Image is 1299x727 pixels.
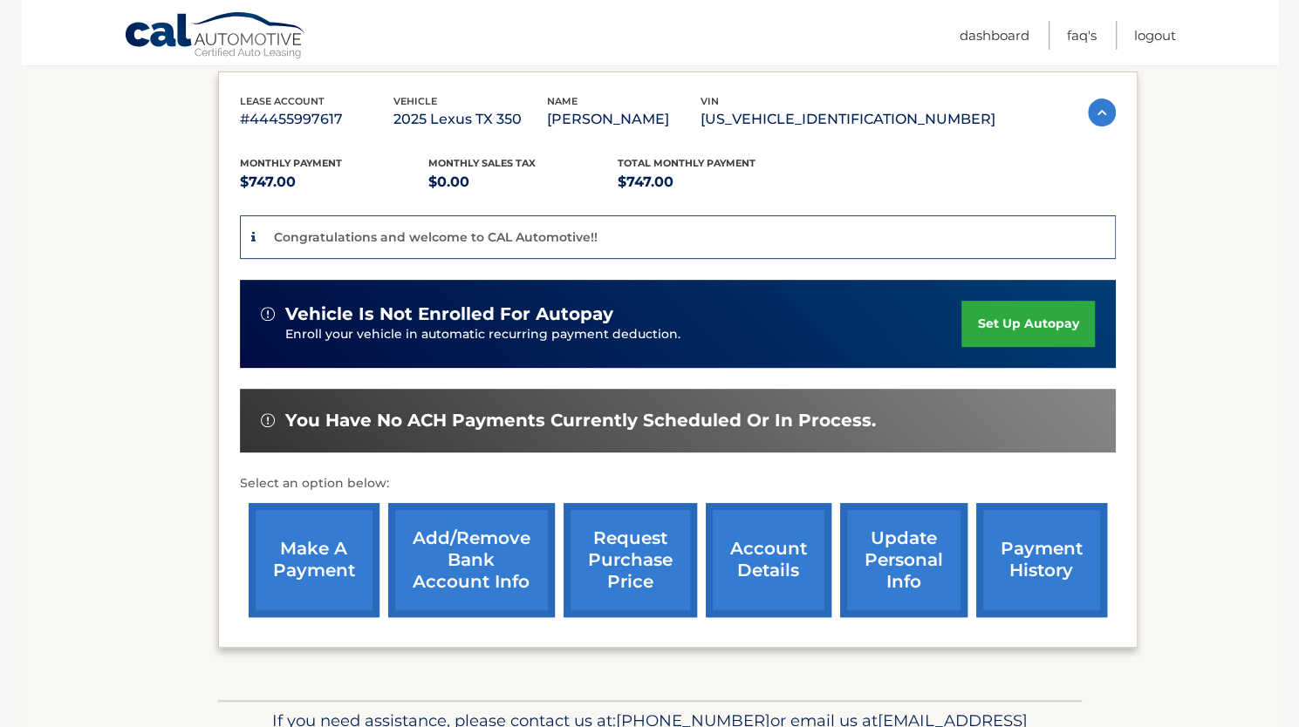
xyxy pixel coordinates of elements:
[261,413,275,427] img: alert-white.svg
[240,157,342,169] span: Monthly Payment
[393,107,547,132] p: 2025 Lexus TX 350
[976,503,1107,617] a: payment history
[393,95,437,107] span: vehicle
[240,95,325,107] span: lease account
[124,11,307,62] a: Cal Automotive
[274,229,598,245] p: Congratulations and welcome to CAL Automotive!!
[547,107,701,132] p: [PERSON_NAME]
[701,95,719,107] span: vin
[240,473,1116,494] p: Select an option below:
[618,170,807,194] p: $747.00
[1134,21,1176,50] a: Logout
[285,410,876,431] span: You have no ACH payments currently scheduled or in process.
[1088,99,1116,126] img: accordion-active.svg
[388,503,555,617] a: Add/Remove bank account info
[428,170,618,194] p: $0.00
[240,107,393,132] p: #44455997617
[428,157,536,169] span: Monthly sales Tax
[701,107,995,132] p: [US_VEHICLE_IDENTIFICATION_NUMBER]
[285,325,962,344] p: Enroll your vehicle in automatic recurring payment deduction.
[706,503,831,617] a: account details
[261,307,275,321] img: alert-white.svg
[285,303,613,325] span: vehicle is not enrolled for autopay
[961,301,1094,347] a: set up autopay
[249,503,379,617] a: make a payment
[240,170,429,194] p: $747.00
[840,503,967,617] a: update personal info
[547,95,578,107] span: name
[618,157,755,169] span: Total Monthly Payment
[564,503,697,617] a: request purchase price
[960,21,1029,50] a: Dashboard
[1067,21,1097,50] a: FAQ's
